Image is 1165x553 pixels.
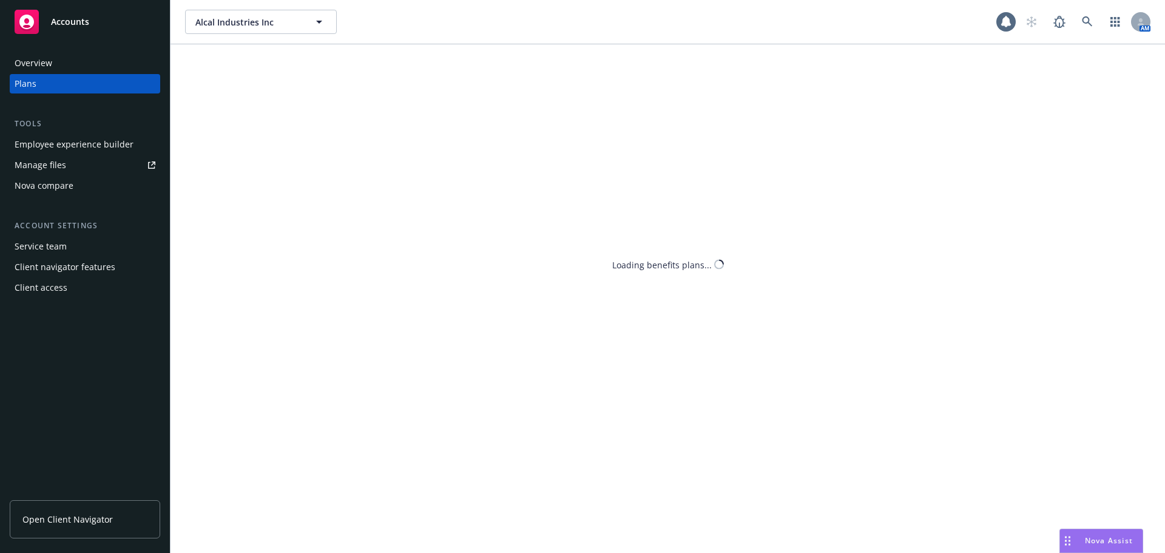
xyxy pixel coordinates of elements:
[15,74,36,93] div: Plans
[15,176,73,195] div: Nova compare
[10,176,160,195] a: Nova compare
[1019,10,1044,34] a: Start snowing
[10,257,160,277] a: Client navigator features
[10,278,160,297] a: Client access
[10,5,160,39] a: Accounts
[15,135,133,154] div: Employee experience builder
[1047,10,1072,34] a: Report a Bug
[10,155,160,175] a: Manage files
[15,155,66,175] div: Manage files
[10,220,160,232] div: Account settings
[22,513,113,526] span: Open Client Navigator
[1060,529,1075,552] div: Drag to move
[1103,10,1127,34] a: Switch app
[15,237,67,256] div: Service team
[10,135,160,154] a: Employee experience builder
[1085,535,1133,546] span: Nova Assist
[612,258,712,271] div: Loading benefits plans...
[10,53,160,73] a: Overview
[15,257,115,277] div: Client navigator features
[15,53,52,73] div: Overview
[15,278,67,297] div: Client access
[51,17,89,27] span: Accounts
[10,118,160,130] div: Tools
[1075,10,1099,34] a: Search
[185,10,337,34] button: Alcal Industries Inc
[10,74,160,93] a: Plans
[10,237,160,256] a: Service team
[1059,529,1143,553] button: Nova Assist
[195,16,300,29] span: Alcal Industries Inc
